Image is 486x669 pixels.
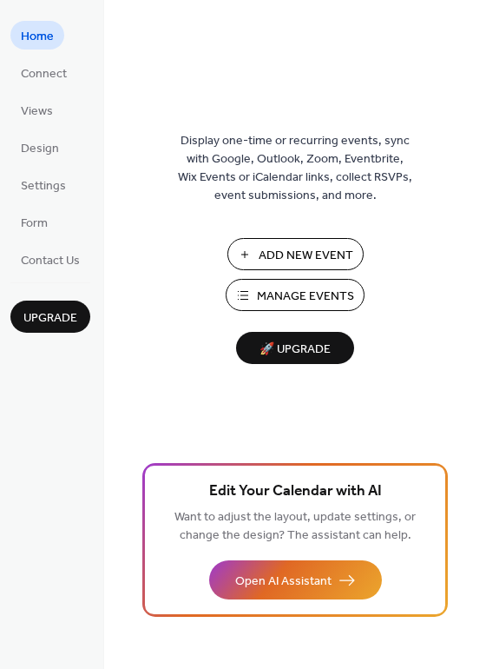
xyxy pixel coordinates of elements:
[21,28,54,46] span: Home
[23,309,77,328] span: Upgrade
[10,245,90,274] a: Contact Us
[236,332,354,364] button: 🚀 Upgrade
[10,208,58,236] a: Form
[21,177,66,195] span: Settings
[178,132,412,205] span: Display one-time or recurring events, sync with Google, Outlook, Zoom, Eventbrite, Wix Events or ...
[174,506,416,547] span: Want to adjust the layout, update settings, or change the design? The assistant can help.
[235,573,332,591] span: Open AI Assistant
[209,480,382,504] span: Edit Your Calendar with AI
[21,140,59,158] span: Design
[209,560,382,599] button: Open AI Assistant
[10,58,77,87] a: Connect
[21,103,53,121] span: Views
[259,247,353,265] span: Add New Event
[10,21,64,50] a: Home
[21,215,48,233] span: Form
[246,338,344,361] span: 🚀 Upgrade
[226,279,364,311] button: Manage Events
[257,288,354,306] span: Manage Events
[10,301,90,333] button: Upgrade
[227,238,364,270] button: Add New Event
[21,252,80,270] span: Contact Us
[10,96,63,124] a: Views
[21,65,67,83] span: Connect
[10,133,69,162] a: Design
[10,170,76,199] a: Settings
